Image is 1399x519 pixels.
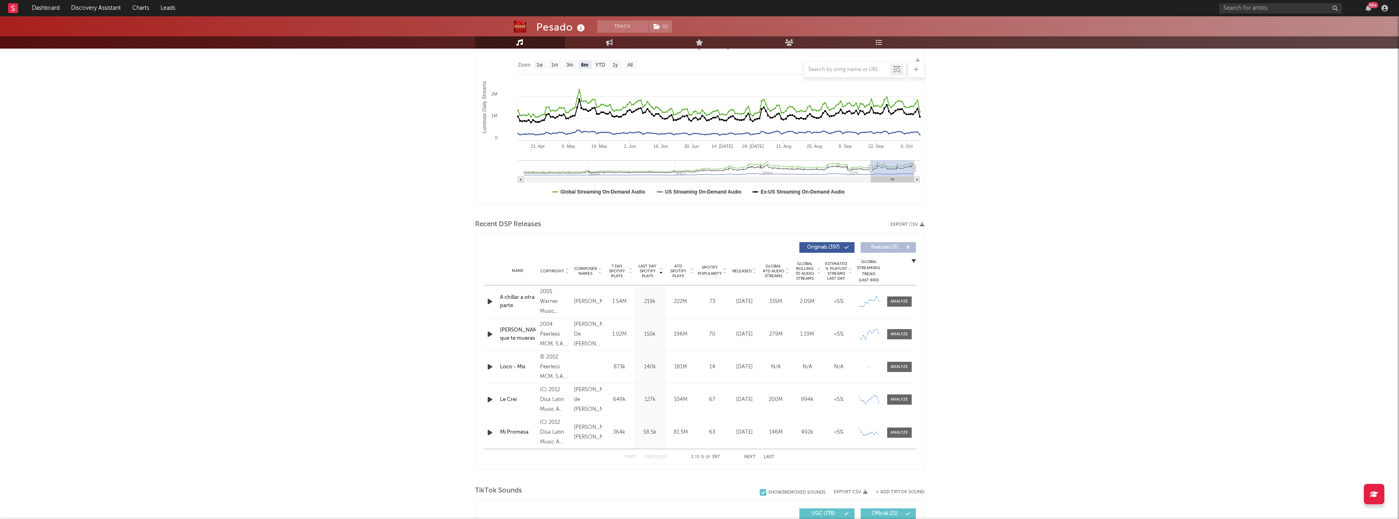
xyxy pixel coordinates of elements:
div: 492k [794,428,821,437]
div: N/A [794,363,821,371]
text: US Streaming On-Demand Audio [665,189,741,195]
a: Loco - Mix [500,363,536,371]
text: 2. Jun [624,144,636,149]
a: A chillar a otra parte [500,294,536,310]
button: Export CSV [890,222,924,227]
text: 6. Oct [901,144,913,149]
a: Mi Promesa [500,428,536,437]
button: Previous [645,455,667,459]
span: Official ( 21 ) [866,511,904,516]
button: UGC(778) [799,508,855,519]
div: 127k [637,396,663,404]
div: 1.54M [606,298,633,306]
div: 2004 Peerless MCM, S.A. de C.V. [540,320,570,349]
div: N/A [825,363,852,371]
div: N/A [762,363,790,371]
text: 25. Aug [807,144,822,149]
div: 279M [762,330,790,339]
div: Pesado [536,20,587,34]
div: <5% [825,330,852,339]
button: Originals(397) [799,242,855,253]
span: Originals ( 397 ) [805,245,842,250]
button: + Add TikTok Sound [876,490,924,494]
div: 994k [794,396,821,404]
div: [DATE] [731,363,758,371]
span: Global ATD Audio Streams [762,264,785,278]
div: 99 + [1368,2,1378,8]
text: 22. Sep [868,144,884,149]
text: 19. May [591,144,607,149]
div: 1 5 397 [683,452,728,462]
span: of [705,455,710,459]
span: UGC ( 778 ) [805,511,842,516]
div: 146M [762,428,790,437]
div: 1.19M [794,330,821,339]
span: Recent DSP Releases [475,220,541,229]
div: Show 3 Removed Sounds [768,490,826,495]
div: © 2002 Peerless MCM, S.A. de C.V. [540,352,570,382]
span: Last Day Spotify Plays [637,264,658,278]
div: 58.5k [637,428,663,437]
div: 200M [762,396,790,404]
input: Search for artists [1219,3,1342,13]
text: 28. [DATE] [742,144,763,149]
button: Features(3) [861,242,916,253]
div: 104M [667,396,694,404]
text: 0 [495,135,497,140]
button: First [625,455,637,459]
span: Copyright [540,269,564,274]
div: Global Streaming Trend (Last 60D) [857,259,881,283]
span: TikTok Sounds [475,486,522,496]
div: 14 [698,363,727,371]
button: 99+ [1366,5,1371,11]
text: 30. Jun [684,144,698,149]
button: (1) [649,20,672,33]
div: 181M [667,363,694,371]
div: [DATE] [731,396,758,404]
button: Last [764,455,774,459]
div: [DATE] [731,298,758,306]
text: Luminate Daily Streams [481,81,487,133]
div: Name [500,268,536,274]
div: [DATE] [731,428,758,437]
div: 70 [698,330,727,339]
div: <5% [825,298,852,306]
button: Next [744,455,756,459]
span: Spotify Popularity [698,265,722,277]
div: (C) 2012 Disa Latin Music A Division Of UMG Recordings Inc. [540,418,570,447]
div: [PERSON_NAME] [PERSON_NAME] [574,423,602,442]
span: to [695,455,700,459]
div: 219k [637,298,663,306]
input: Search by song name or URL [804,67,890,73]
div: 364k [606,428,633,437]
div: 67 [698,396,727,404]
text: 1M [491,113,497,118]
div: [PERSON_NAME] De [PERSON_NAME], Jr. [574,320,602,349]
div: 150k [637,330,663,339]
div: 140k [637,363,663,371]
text: 21. Apr [530,144,544,149]
text: 14. [DATE] [711,144,733,149]
div: [PERSON_NAME] de [PERSON_NAME] [574,385,602,414]
span: Estimated % Playlist Streams Last Day [825,261,848,281]
a: [PERSON_NAME] que te mueras [500,326,536,342]
div: 2005 Warner Music Mexico S.A. de C.V. [540,287,570,316]
button: Export CSV [834,490,868,494]
svg: Luminate Daily Consumption [475,40,924,203]
div: [PERSON_NAME] [574,297,602,307]
div: 81.5M [667,428,694,437]
div: 1.02M [606,330,633,339]
div: Le Creí [500,396,536,404]
text: Global Streaming On-Demand Audio [560,189,645,195]
div: 73 [698,298,727,306]
span: 7 Day Spotify Plays [606,264,628,278]
span: Global Rolling 7D Audio Streams [794,261,816,281]
span: ( 1 ) [648,20,672,33]
div: 222M [667,298,694,306]
text: 11. Aug [776,144,791,149]
text: 5. May [562,144,576,149]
